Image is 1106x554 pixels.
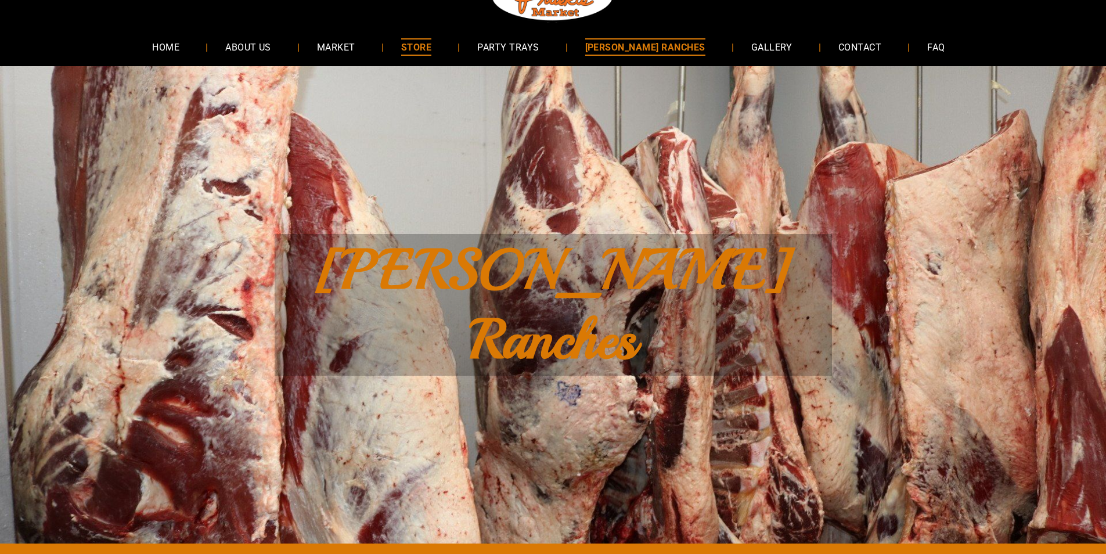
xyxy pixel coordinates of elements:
[135,31,197,62] a: HOME
[460,31,556,62] a: PARTY TRAYS
[300,31,373,62] a: MARKET
[734,31,810,62] a: GALLERY
[910,31,962,62] a: FAQ
[384,31,449,62] a: STORE
[568,31,723,62] a: [PERSON_NAME] RANCHES
[208,31,289,62] a: ABOUT US
[315,235,791,375] span: [PERSON_NAME] Ranches
[821,31,899,62] a: CONTACT
[401,38,431,55] span: STORE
